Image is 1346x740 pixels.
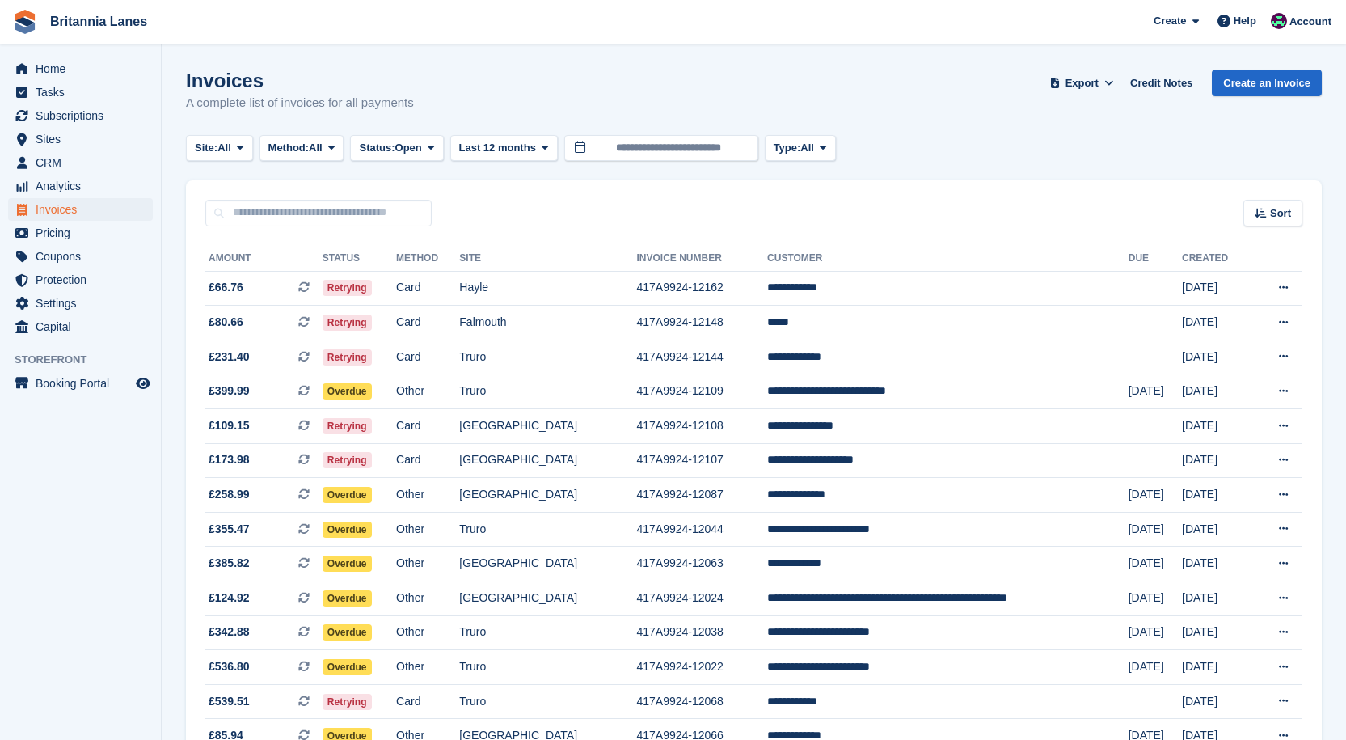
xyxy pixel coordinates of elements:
[1182,340,1251,374] td: [DATE]
[636,512,767,547] td: 417A9924-12044
[459,547,636,581] td: [GEOGRAPHIC_DATA]
[323,246,396,272] th: Status
[323,556,372,572] span: Overdue
[396,443,459,478] td: Card
[323,315,372,331] span: Retrying
[8,292,153,315] a: menu
[36,81,133,104] span: Tasks
[209,349,250,366] span: £231.40
[36,372,133,395] span: Booking Portal
[774,140,801,156] span: Type:
[8,198,153,221] a: menu
[1129,246,1182,272] th: Due
[396,340,459,374] td: Card
[1182,306,1251,340] td: [DATE]
[8,315,153,338] a: menu
[15,352,161,368] span: Storefront
[8,372,153,395] a: menu
[205,246,323,272] th: Amount
[36,269,133,291] span: Protection
[396,650,459,685] td: Other
[323,452,372,468] span: Retrying
[1124,70,1199,96] a: Credit Notes
[396,615,459,650] td: Other
[36,245,133,268] span: Coupons
[1182,684,1251,719] td: [DATE]
[636,374,767,409] td: 417A9924-12109
[195,140,217,156] span: Site:
[459,443,636,478] td: [GEOGRAPHIC_DATA]
[636,443,767,478] td: 417A9924-12107
[1129,581,1182,616] td: [DATE]
[36,104,133,127] span: Subscriptions
[636,306,767,340] td: 417A9924-12148
[1129,615,1182,650] td: [DATE]
[1289,14,1331,30] span: Account
[36,222,133,244] span: Pricing
[350,135,443,162] button: Status: Open
[1182,374,1251,409] td: [DATE]
[636,547,767,581] td: 417A9924-12063
[8,151,153,174] a: menu
[209,417,250,434] span: £109.15
[8,57,153,80] a: menu
[8,175,153,197] a: menu
[636,684,767,719] td: 417A9924-12068
[1046,70,1117,96] button: Export
[36,175,133,197] span: Analytics
[396,374,459,409] td: Other
[1182,615,1251,650] td: [DATE]
[1182,478,1251,513] td: [DATE]
[1270,205,1291,222] span: Sort
[1129,650,1182,685] td: [DATE]
[1182,547,1251,581] td: [DATE]
[133,374,153,393] a: Preview store
[268,140,310,156] span: Method:
[396,547,459,581] td: Other
[209,521,250,538] span: £355.47
[217,140,231,156] span: All
[636,650,767,685] td: 417A9924-12022
[8,128,153,150] a: menu
[800,140,814,156] span: All
[259,135,344,162] button: Method: All
[8,269,153,291] a: menu
[323,694,372,710] span: Retrying
[636,478,767,513] td: 417A9924-12087
[44,8,154,35] a: Britannia Lanes
[1234,13,1256,29] span: Help
[323,349,372,366] span: Retrying
[396,581,459,616] td: Other
[1182,581,1251,616] td: [DATE]
[1182,512,1251,547] td: [DATE]
[209,590,250,607] span: £124.92
[13,10,37,34] img: stora-icon-8386f47178a22dfd0bd8f6a31ec36ba5ce8667c1dd55bd0f319d3a0aa187defe.svg
[1212,70,1322,96] a: Create an Invoice
[459,512,636,547] td: Truro
[1154,13,1186,29] span: Create
[186,94,414,112] p: A complete list of invoices for all payments
[636,615,767,650] td: 417A9924-12038
[459,650,636,685] td: Truro
[636,246,767,272] th: Invoice Number
[396,271,459,306] td: Card
[36,315,133,338] span: Capital
[209,383,250,400] span: £399.99
[209,693,250,710] span: £539.51
[36,292,133,315] span: Settings
[396,306,459,340] td: Card
[209,624,250,641] span: £342.88
[1129,374,1182,409] td: [DATE]
[323,624,372,641] span: Overdue
[209,279,243,296] span: £66.76
[395,140,422,156] span: Open
[1271,13,1287,29] img: Kirsty Miles
[636,340,767,374] td: 417A9924-12144
[459,374,636,409] td: Truro
[8,104,153,127] a: menu
[323,522,372,538] span: Overdue
[1129,478,1182,513] td: [DATE]
[1182,409,1251,444] td: [DATE]
[459,140,536,156] span: Last 12 months
[459,409,636,444] td: [GEOGRAPHIC_DATA]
